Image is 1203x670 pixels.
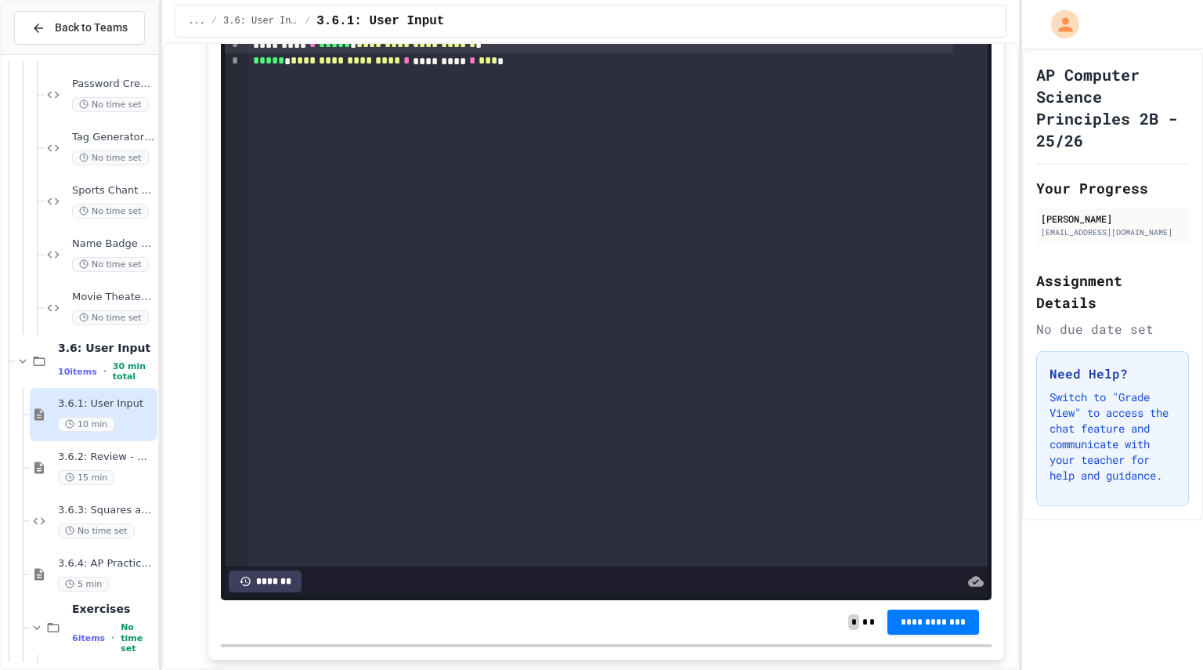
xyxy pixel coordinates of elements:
[1041,212,1184,226] div: [PERSON_NAME]
[72,310,149,325] span: No time set
[72,150,149,165] span: No time set
[211,15,217,27] span: /
[58,504,154,517] span: 3.6.3: Squares and Circles
[1041,226,1184,238] div: [EMAIL_ADDRESS][DOMAIN_NAME]
[223,15,298,27] span: 3.6: User Input
[58,523,135,538] span: No time set
[72,131,154,144] span: Tag Generator Fix
[72,78,154,91] span: Password Creator
[1035,6,1083,42] div: My Account
[1036,270,1189,313] h2: Assignment Details
[1049,389,1176,483] p: Switch to "Grade View" to access the chat feature and communicate with your teacher for help and ...
[1036,63,1189,151] h1: AP Computer Science Principles 2B - 25/26
[103,365,107,378] span: •
[1036,320,1189,339] div: No due date set
[58,577,109,592] span: 5 min
[305,15,310,27] span: /
[58,397,154,411] span: 3.6.1: User Input
[72,257,149,272] span: No time set
[58,417,114,432] span: 10 min
[1036,177,1189,199] h2: Your Progress
[72,237,154,251] span: Name Badge Creator
[14,11,145,45] button: Back to Teams
[72,184,154,197] span: Sports Chant Builder
[72,97,149,112] span: No time set
[72,633,105,643] span: 6 items
[58,341,154,355] span: 3.6: User Input
[55,20,128,36] span: Back to Teams
[58,451,154,464] span: 3.6.2: Review - User Input
[58,367,97,377] span: 10 items
[72,291,154,304] span: Movie Theater Announcer
[72,602,154,616] span: Exercises
[58,557,154,570] span: 3.6.4: AP Practice - User Input
[72,204,149,219] span: No time set
[58,470,114,485] span: 15 min
[111,632,114,644] span: •
[316,12,444,31] span: 3.6.1: User Input
[1049,364,1176,383] h3: Need Help?
[188,15,205,27] span: ...
[113,361,154,382] span: 30 min total
[121,622,154,654] span: No time set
